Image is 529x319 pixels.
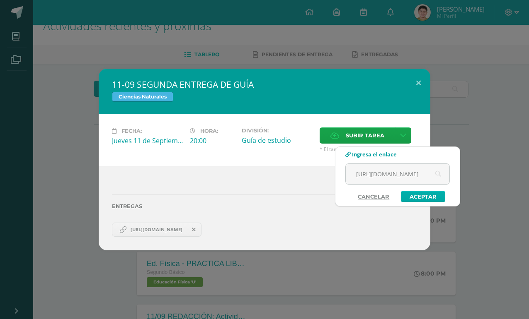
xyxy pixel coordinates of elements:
button: Close (Esc) [407,69,430,97]
input: Ej. www.google.com [346,164,449,184]
div: 20:00 [190,136,235,145]
span: [URL][DOMAIN_NAME] [126,226,187,233]
a: Cancelar [349,191,398,202]
label: División: [242,127,313,134]
span: Hora: [200,128,218,134]
span: Ingresa el enlace [352,151,397,158]
a: Aceptar [401,191,445,202]
span: Fecha: [121,128,142,134]
label: Entregas [112,203,417,209]
span: * El tamaño máximo permitido es 50 MB [320,146,417,153]
span: Remover entrega [187,225,201,234]
span: Subir tarea [346,128,384,143]
span: Ciencias Naturales [112,92,173,102]
div: Jueves 11 de Septiembre [112,136,183,145]
a: https://centroeducativoelvalle-my.sharepoint.com/:w:/g/personal/pablo_anleu_centroeducativoelvall... [112,223,201,237]
h2: 11-09 SEGUNDA ENTREGA DE GUÍA [112,79,417,90]
div: Guía de estudio [242,136,313,145]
